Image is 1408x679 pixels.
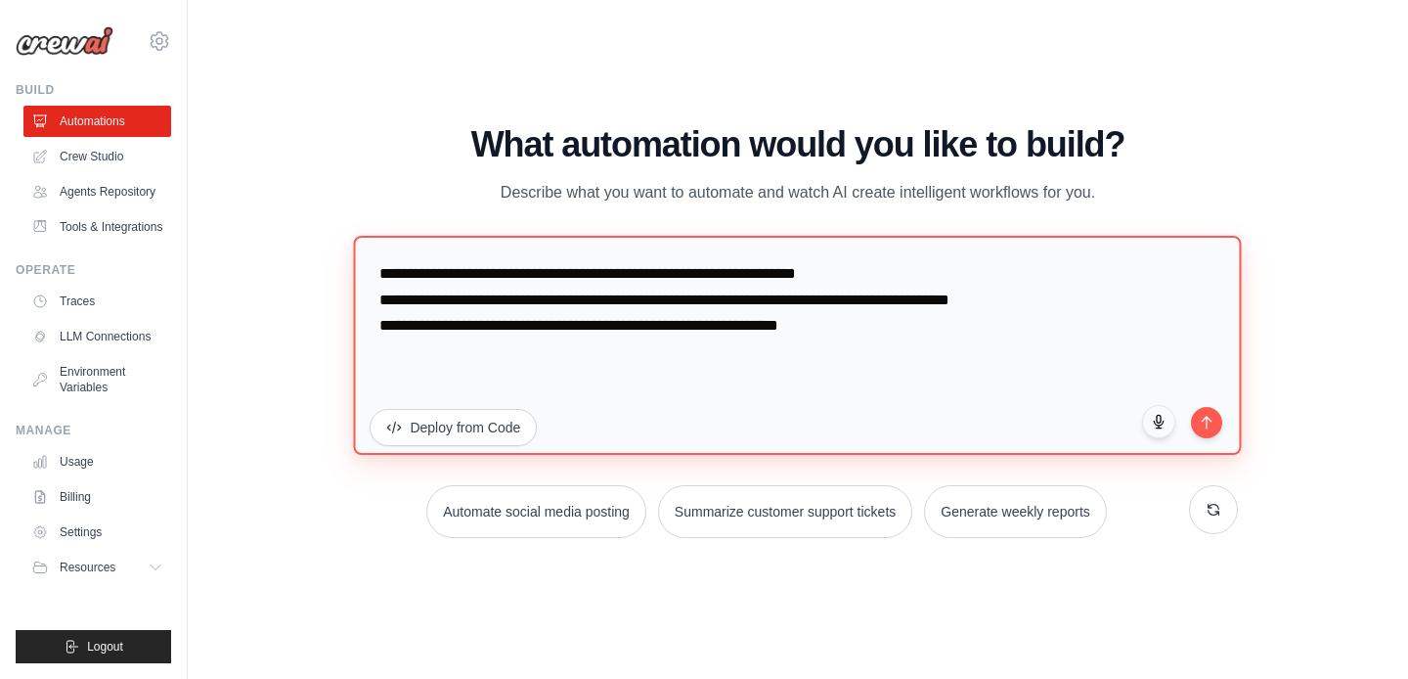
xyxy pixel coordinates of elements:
iframe: Chat Widget [1310,585,1408,679]
div: Operate [16,262,171,278]
p: Describe what you want to automate and watch AI create intelligent workflows for you. [469,180,1126,205]
div: Manage [16,423,171,438]
a: Billing [23,481,171,513]
button: Deploy from Code [370,409,537,446]
a: Traces [23,286,171,317]
a: Agents Repository [23,176,171,207]
a: Settings [23,517,171,548]
div: Widget de chat [1310,585,1408,679]
span: Logout [87,639,123,655]
a: Crew Studio [23,141,171,172]
button: Logout [16,630,171,663]
a: Environment Variables [23,356,171,403]
button: Automate social media posting [426,485,646,538]
img: Logo [16,26,113,56]
a: Usage [23,446,171,477]
button: Resources [23,552,171,583]
a: LLM Connections [23,321,171,352]
span: Resources [60,560,115,575]
div: Build [16,82,171,98]
h1: What automation would you like to build? [358,125,1237,164]
a: Tools & Integrations [23,211,171,243]
button: Generate weekly reports [924,485,1107,538]
a: Automations [23,106,171,137]
button: Summarize customer support tickets [658,485,912,538]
